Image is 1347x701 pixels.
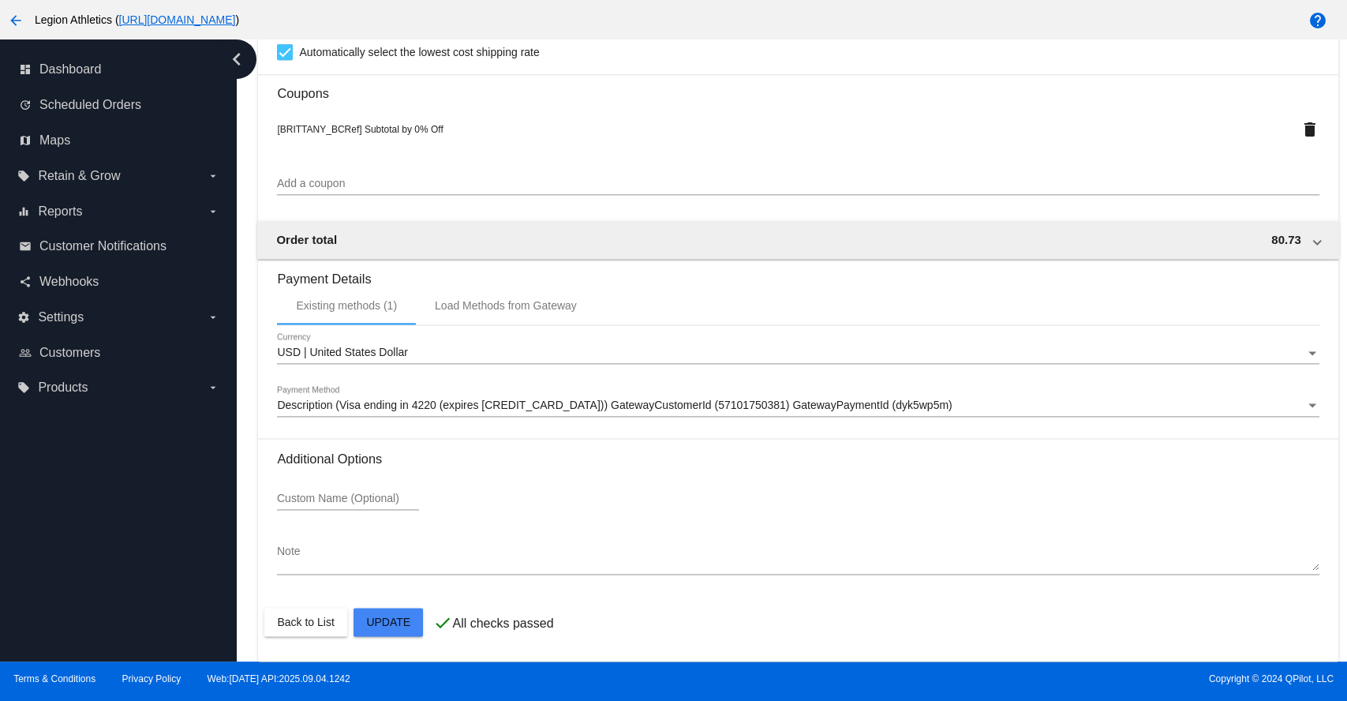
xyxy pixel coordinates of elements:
a: Web:[DATE] API:2025.09.04.1242 [208,673,350,684]
h3: Additional Options [277,452,1319,467]
i: local_offer [17,381,30,394]
i: settings [17,311,30,324]
a: email Customer Notifications [19,234,219,259]
span: Automatically select the lowest cost shipping rate [299,43,539,62]
a: [URL][DOMAIN_NAME] [119,13,236,26]
i: chevron_left [224,47,249,72]
mat-icon: delete [1300,120,1319,139]
i: update [19,99,32,111]
a: dashboard Dashboard [19,57,219,82]
i: arrow_drop_down [207,311,219,324]
span: Legion Athletics ( ) [35,13,239,26]
i: share [19,276,32,288]
button: Update [354,608,423,636]
span: 80.73 [1271,233,1301,246]
h3: Coupons [277,74,1319,101]
i: equalizer [17,205,30,218]
a: map Maps [19,128,219,153]
button: Back to List [264,608,346,636]
div: Existing methods (1) [296,299,397,312]
span: Customer Notifications [39,239,167,253]
input: Custom Name (Optional) [277,493,419,505]
a: share Webhooks [19,269,219,294]
span: Back to List [277,616,334,628]
i: arrow_drop_down [207,381,219,394]
span: Copyright © 2024 QPilot, LLC [687,673,1334,684]
span: Scheduled Orders [39,98,141,112]
span: Description (Visa ending in 4220 (expires [CREDIT_CARD_DATA])) GatewayCustomerId (57101750381) Ga... [277,399,952,411]
span: Settings [38,310,84,324]
i: arrow_drop_down [207,170,219,182]
a: update Scheduled Orders [19,92,219,118]
i: local_offer [17,170,30,182]
i: dashboard [19,63,32,76]
div: Load Methods from Gateway [435,299,577,312]
i: people_outline [19,347,32,359]
span: USD | United States Dollar [277,346,407,358]
i: map [19,134,32,147]
a: Terms & Conditions [13,673,95,684]
i: arrow_drop_down [207,205,219,218]
mat-select: Payment Method [277,399,1319,412]
span: Maps [39,133,70,148]
a: Privacy Policy [122,673,181,684]
span: Products [38,380,88,395]
span: Order total [276,233,337,246]
span: Customers [39,346,100,360]
a: people_outline Customers [19,340,219,365]
h3: Payment Details [277,260,1319,287]
mat-icon: arrow_back [6,11,25,30]
span: [BRITTANY_BCRef] Subtotal by 0% Off [277,124,443,135]
span: Webhooks [39,275,99,289]
p: All checks passed [452,617,553,631]
mat-expansion-panel-header: Order total 80.73 [257,221,1338,259]
i: email [19,240,32,253]
mat-select: Currency [277,347,1319,359]
span: Retain & Grow [38,169,120,183]
input: Add a coupon [277,178,1319,190]
mat-icon: check [433,613,452,632]
span: Dashboard [39,62,101,77]
span: Update [366,616,410,628]
span: Reports [38,204,82,219]
mat-icon: help [1308,11,1327,30]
